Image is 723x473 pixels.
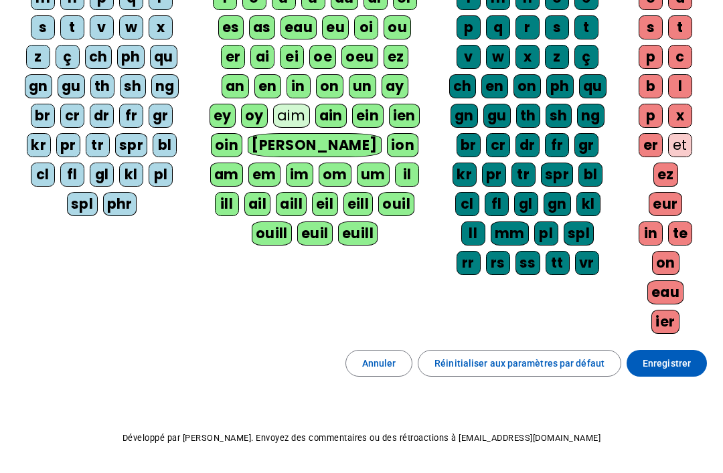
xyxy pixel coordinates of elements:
[90,74,114,98] div: th
[151,74,179,98] div: ng
[90,163,114,187] div: gl
[357,163,390,187] div: um
[250,45,274,69] div: ai
[286,163,313,187] div: im
[254,74,281,98] div: en
[221,45,245,69] div: er
[309,45,336,69] div: oe
[639,133,663,157] div: er
[90,15,114,39] div: v
[349,74,376,98] div: un
[249,15,275,39] div: as
[11,430,712,446] p: Développé par [PERSON_NAME]. Envoyez des commentaires ou des rétroactions à [EMAIL_ADDRESS][DOMAI...
[56,133,80,157] div: pr
[434,355,605,371] span: Réinitialiser aux paramètres par défaut
[345,350,413,377] button: Annuler
[541,163,574,187] div: spr
[647,280,684,304] div: eau
[56,45,80,69] div: ç
[153,133,177,157] div: bl
[515,251,540,275] div: ss
[352,104,384,128] div: ein
[516,104,540,128] div: th
[546,74,574,98] div: ph
[67,192,98,216] div: spl
[85,45,112,69] div: ch
[222,74,249,98] div: an
[273,104,310,128] div: aim
[316,74,343,98] div: on
[574,133,598,157] div: gr
[382,74,408,98] div: ay
[668,133,692,157] div: et
[119,104,143,128] div: fr
[577,104,605,128] div: ng
[117,45,145,69] div: ph
[60,163,84,187] div: fl
[668,221,692,246] div: te
[27,133,51,157] div: kr
[576,192,600,216] div: kl
[649,192,682,216] div: eur
[90,104,114,128] div: dr
[215,192,239,216] div: ill
[578,163,602,187] div: bl
[312,192,338,216] div: eil
[341,45,378,69] div: oeu
[26,45,50,69] div: z
[545,133,569,157] div: fr
[574,45,598,69] div: ç
[491,221,529,246] div: mm
[149,104,173,128] div: gr
[210,104,236,128] div: ey
[276,192,307,216] div: aill
[639,104,663,128] div: p
[457,45,481,69] div: v
[86,133,110,157] div: tr
[210,163,243,187] div: am
[486,15,510,39] div: q
[627,350,707,377] button: Enregistrer
[652,251,679,275] div: on
[395,163,419,187] div: il
[643,355,691,371] span: Enregistrer
[564,221,594,246] div: spl
[119,163,143,187] div: kl
[115,133,148,157] div: spr
[31,104,55,128] div: br
[149,15,173,39] div: x
[515,45,540,69] div: x
[248,163,280,187] div: em
[515,15,540,39] div: r
[451,104,478,128] div: gn
[244,192,271,216] div: ail
[387,133,419,157] div: ion
[668,15,692,39] div: t
[338,221,378,246] div: euill
[120,74,146,98] div: sh
[25,74,52,98] div: gn
[545,45,569,69] div: z
[639,45,663,69] div: p
[418,350,621,377] button: Réinitialiser aux paramètres par défaut
[31,163,55,187] div: cl
[457,133,481,157] div: br
[384,15,411,39] div: ou
[449,74,476,98] div: ch
[60,104,84,128] div: cr
[485,192,509,216] div: fl
[149,163,173,187] div: pl
[515,133,540,157] div: dr
[544,192,571,216] div: gn
[280,45,304,69] div: ei
[639,15,663,39] div: s
[639,74,663,98] div: b
[514,192,538,216] div: gl
[461,221,485,246] div: ll
[639,221,663,246] div: in
[483,104,511,128] div: gu
[58,74,85,98] div: gu
[241,104,268,128] div: oy
[546,251,570,275] div: tt
[486,251,510,275] div: rs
